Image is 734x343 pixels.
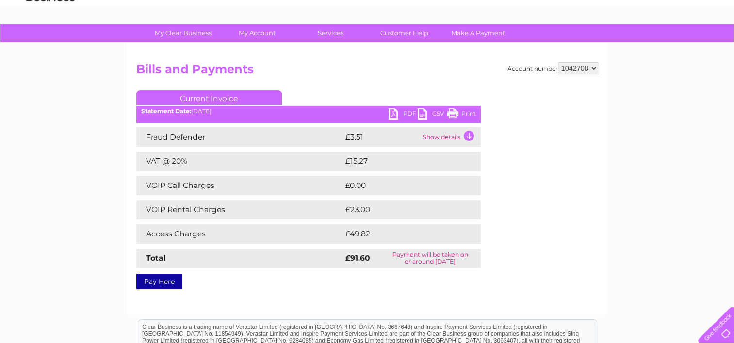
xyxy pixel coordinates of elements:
strong: Total [146,253,166,263]
td: £49.82 [343,224,461,244]
a: Water [563,41,582,48]
a: Services [291,24,371,42]
div: Clear Business is a trading name of Verastar Limited (registered in [GEOGRAPHIC_DATA] No. 3667643... [138,5,597,47]
a: 0333 014 3131 [551,5,618,17]
td: £15.27 [343,152,460,171]
b: Statement Date: [141,108,191,115]
td: Fraud Defender [136,127,343,147]
td: VAT @ 20% [136,152,343,171]
a: My Account [217,24,297,42]
strong: £91.60 [345,253,370,263]
a: Print [447,108,476,122]
a: Log out [702,41,725,48]
td: £3.51 [343,127,420,147]
a: Blog [650,41,664,48]
a: Make A Payment [438,24,518,42]
img: logo.png [26,25,75,55]
a: My Clear Business [143,24,223,42]
td: Payment will be taken on or around [DATE] [380,249,481,268]
a: PDF [389,108,418,122]
a: Customer Help [364,24,444,42]
a: Current Invoice [136,90,282,105]
td: £0.00 [343,176,458,195]
a: Telecoms [615,41,644,48]
a: Energy [587,41,609,48]
a: CSV [418,108,447,122]
td: VOIP Call Charges [136,176,343,195]
td: Access Charges [136,224,343,244]
a: Contact [669,41,693,48]
a: Pay Here [136,274,182,289]
h2: Bills and Payments [136,62,598,81]
td: Show details [420,127,481,147]
td: VOIP Rental Charges [136,200,343,219]
div: [DATE] [136,108,481,115]
div: Account number [507,62,598,74]
td: £23.00 [343,200,461,219]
